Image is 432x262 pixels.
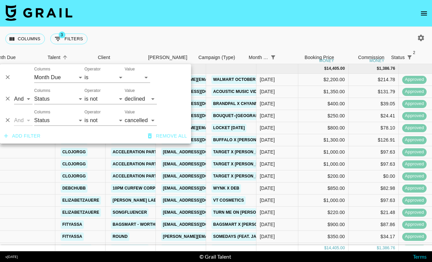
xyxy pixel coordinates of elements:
div: $87.86 [349,219,399,231]
button: Delete [3,72,13,82]
div: $34.17 [349,231,399,243]
div: Booking Price [305,51,334,64]
div: $200.00 [298,170,349,182]
a: Acceleration Partners [111,160,170,168]
button: Add filter [1,130,43,142]
div: Month Due [249,51,268,64]
a: Walmart October Deals [211,75,272,84]
div: Oct '24 [260,221,275,228]
img: Grail Talent [5,5,72,21]
div: Campaign (Type) [195,51,245,64]
select: Logic operator [14,115,33,126]
div: $126.91 [349,134,399,146]
div: Month Due [245,51,287,64]
div: money [369,59,384,63]
a: clojorgg [61,172,87,180]
div: $131.79 [349,86,399,98]
div: $78.10 [349,122,399,134]
div: Oct '24 [260,88,275,95]
span: approved [402,221,427,228]
div: $ [324,66,326,71]
div: $214.78 [349,74,399,86]
a: Locket [DATE] [211,124,246,132]
div: Oct '24 [260,161,275,167]
label: Columns [34,109,50,115]
span: 3 [59,32,65,38]
span: approved [402,233,427,240]
div: money [319,59,334,63]
div: $21.48 [349,207,399,219]
a: Color Wonder Campaign [211,245,272,253]
div: $82.98 [349,182,399,195]
a: [EMAIL_ADDRESS][DOMAIN_NAME] [161,220,236,229]
div: $220.00 [298,207,349,219]
div: v [DATE] [5,255,18,259]
div: $ [377,66,379,71]
div: $1,000.00 [298,195,349,207]
div: $350.00 [298,231,349,243]
div: [PERSON_NAME] [148,51,187,64]
div: Oct '24 [260,100,275,107]
div: Oct '24 [260,197,275,204]
a: fityassa [61,232,84,241]
a: Acceleration Partners [111,172,170,180]
a: [EMAIL_ADDRESS][DOMAIN_NAME] [161,112,236,120]
a: Bagsmart x [PERSON_NAME] [211,220,278,229]
a: Acoustic Music Video(s) [211,88,270,96]
a: Terms [413,253,427,260]
div: Talent [44,51,95,64]
button: Show filters [50,34,87,44]
div: Client [95,51,145,64]
a: [PERSON_NAME] [111,245,149,253]
a: debchubb [61,184,87,193]
button: open drawer [417,7,431,20]
label: Value [125,88,135,94]
div: $2,200.00 [298,74,349,86]
div: Oct '24 [260,112,275,119]
div: $97.63 [349,158,399,170]
a: Target x [PERSON_NAME]—Reimbursment [211,172,308,180]
a: Bagsmart - WORTHFIND INTERNATIONAL LIMITED [111,220,219,229]
div: 1 active filter [268,53,278,62]
button: Show filters [268,53,278,62]
div: $1,000.00 [298,146,349,158]
div: $250.00 [298,110,349,122]
span: 2 [411,49,418,56]
span: approved [402,125,427,131]
a: clojorgg [61,148,87,156]
div: $800.00 [298,122,349,134]
div: 1,386.76 [379,66,395,71]
span: approved [402,173,427,179]
a: [EMAIL_ADDRESS][DOMAIN_NAME] [161,196,236,205]
label: Operator [84,109,101,115]
a: Round [111,232,129,241]
a: Target x [PERSON_NAME] [211,160,271,168]
div: Oct '24 [260,185,275,192]
div: $850.00 [298,182,349,195]
span: approved [402,101,427,107]
button: Remove all [145,130,190,142]
select: Logic operator [14,94,33,104]
label: Value [125,66,135,72]
a: Buffalo x [PERSON_NAME] [211,136,273,144]
div: Oct '24 [260,233,275,240]
span: approved [402,197,427,204]
div: 1,386.76 [379,245,395,251]
div: Oct '24 [260,137,275,143]
a: Brandpal x Chyanne [211,100,262,108]
span: approved [402,89,427,95]
a: [EMAIL_ADDRESS][DOMAIN_NAME] [161,172,236,180]
a: [EMAIL_ADDRESS][DOMAIN_NAME] [161,208,236,217]
div: Campaign (Type) [198,51,235,64]
div: Oct '24 [260,209,275,216]
a: VT Cosmetics [211,196,246,205]
span: approved [402,185,427,192]
button: Sort [60,53,70,62]
a: Somedays (feat. Jazzy & D.O.D) - [PERSON_NAME] [211,232,322,241]
a: elizabetzauere [61,196,101,205]
button: Sort [414,53,424,62]
span: approved [402,161,427,167]
span: approved [402,209,427,216]
div: $400.00 [298,98,349,110]
div: $39.05 [349,98,399,110]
